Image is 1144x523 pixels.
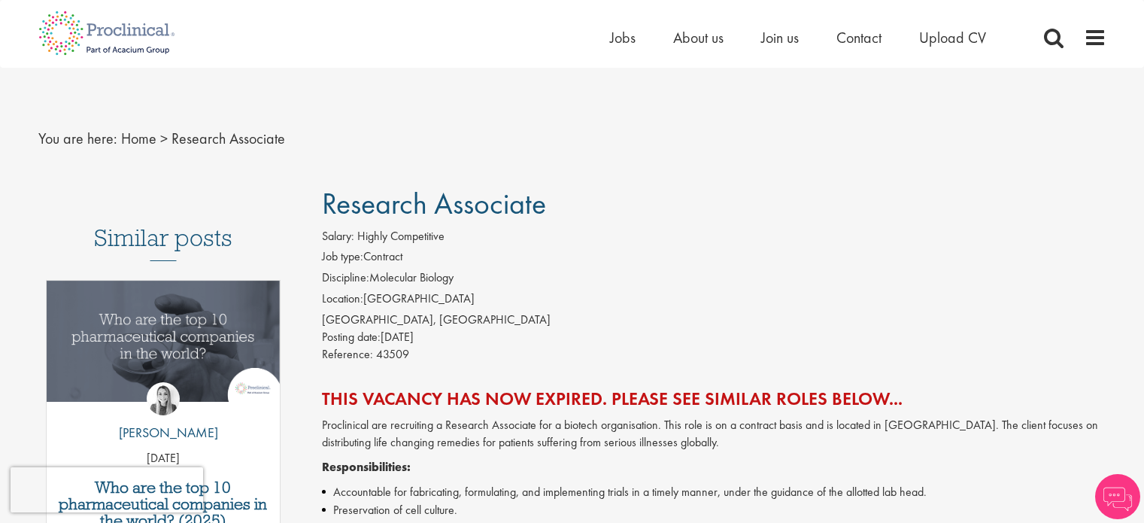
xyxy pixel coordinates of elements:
img: Chatbot [1095,474,1140,519]
label: Job type: [322,248,363,266]
span: Research Associate [171,129,285,148]
a: Jobs [610,28,636,47]
span: 43509 [376,346,409,362]
span: Research Associate [322,184,546,223]
a: Upload CV [919,28,986,47]
a: Link to a post [47,281,281,414]
span: > [160,129,168,148]
label: Discipline: [322,269,369,287]
label: Reference: [322,346,373,363]
h2: This vacancy has now expired. Please see similar roles below... [322,389,1106,409]
p: Proclinical are recruiting a Research Associate for a biotech organisation. This role is on a con... [322,417,1106,452]
strong: Responsibilities: [322,459,411,475]
a: Hannah Burke [PERSON_NAME] [108,382,218,450]
h3: Similar posts [94,225,232,261]
a: Contact [836,28,882,47]
p: [PERSON_NAME] [108,423,218,442]
li: Accountable for fabricating, formulating, and implementing trials in a timely manner, under the g... [322,483,1106,501]
label: Location: [322,290,363,308]
span: You are here: [38,129,117,148]
img: Hannah Burke [147,382,180,415]
div: [GEOGRAPHIC_DATA], [GEOGRAPHIC_DATA] [322,312,1106,329]
li: Molecular Biology [322,269,1106,290]
a: breadcrumb link [121,129,156,148]
p: [DATE] [47,450,281,467]
div: [DATE] [322,329,1106,346]
li: Preservation of cell culture. [322,501,1106,519]
iframe: reCAPTCHA [11,467,203,512]
a: About us [673,28,724,47]
li: [GEOGRAPHIC_DATA] [322,290,1106,312]
li: Contract [322,248,1106,269]
span: Posting date: [322,329,381,345]
a: Join us [761,28,799,47]
img: Top 10 pharmaceutical companies in the world 2025 [47,281,281,402]
span: Highly Competitive [357,228,445,244]
label: Salary: [322,228,354,245]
